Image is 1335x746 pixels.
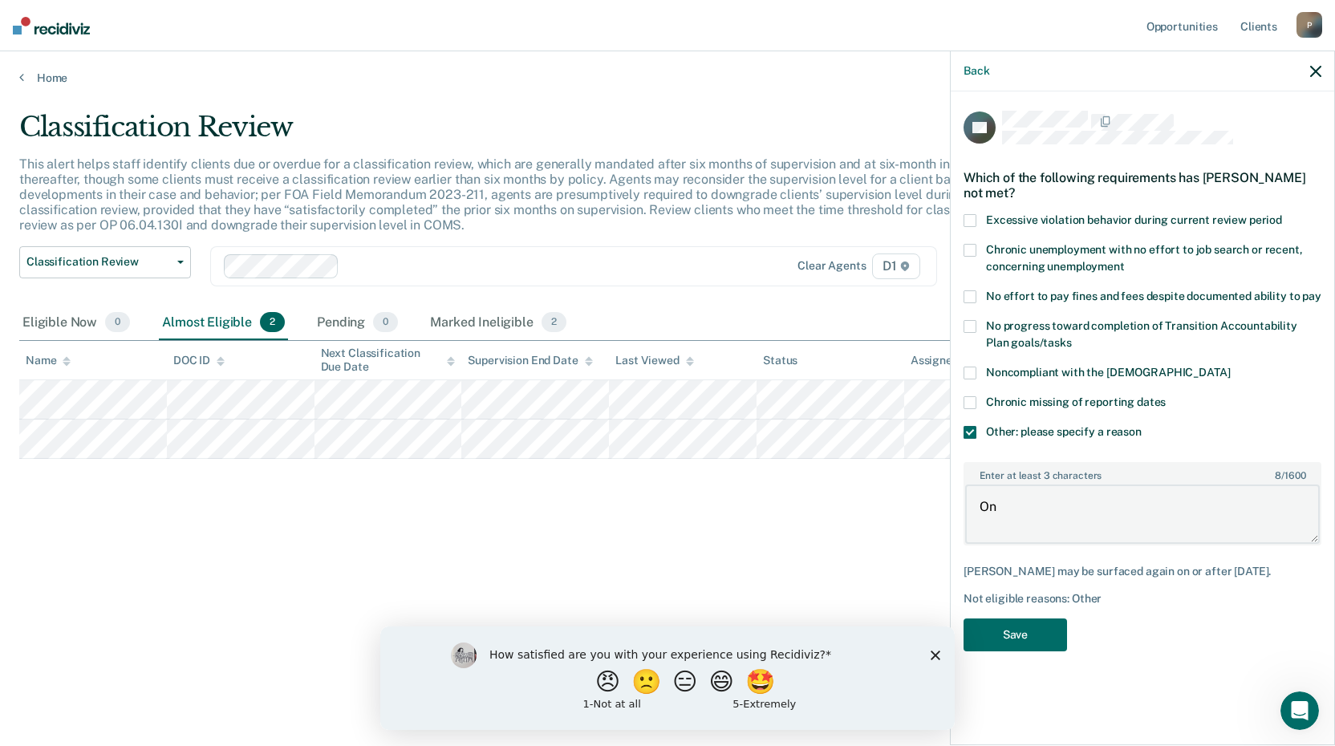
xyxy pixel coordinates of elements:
[13,17,90,34] img: Recidiviz
[468,354,592,367] div: Supervision End Date
[797,259,866,273] div: Clear agents
[314,306,401,341] div: Pending
[986,366,1230,379] span: Noncompliant with the [DEMOGRAPHIC_DATA]
[321,347,456,374] div: Next Classification Due Date
[427,306,570,341] div: Marked Ineligible
[964,64,989,78] button: Back
[964,592,1321,606] div: Not eligible reasons: Other
[872,253,920,279] span: D1
[986,213,1282,226] span: Excessive violation behavior during current review period
[542,312,566,333] span: 2
[763,354,797,367] div: Status
[615,354,693,367] div: Last Viewed
[964,565,1321,578] div: [PERSON_NAME] may be surfaced again on or after [DATE].
[19,71,1316,85] a: Home
[911,354,986,367] div: Assigned to
[964,157,1321,213] div: Which of the following requirements has [PERSON_NAME] not met?
[964,618,1067,651] button: Save
[19,306,133,341] div: Eligible Now
[159,306,288,341] div: Almost Eligible
[19,111,1021,156] div: Classification Review
[26,255,171,269] span: Classification Review
[986,290,1321,302] span: No effort to pay fines and fees despite documented ability to pay
[19,156,1003,233] p: This alert helps staff identify clients due or overdue for a classification review, which are gen...
[965,464,1320,481] label: Enter at least 3 characters
[373,312,398,333] span: 0
[1275,470,1305,481] span: / 1600
[26,354,71,367] div: Name
[986,319,1297,349] span: No progress toward completion of Transition Accountability Plan goals/tasks
[1280,691,1319,730] iframe: Intercom live chat
[986,425,1142,438] span: Other: please specify a reason
[986,395,1166,408] span: Chronic missing of reporting dates
[986,243,1303,273] span: Chronic unemployment with no effort to job search or recent, concerning unemployment
[965,484,1320,544] textarea: On house
[260,312,285,333] span: 2
[1296,12,1322,38] div: P
[380,626,955,730] iframe: Survey by Kim from Recidiviz
[105,312,130,333] span: 0
[1275,470,1281,481] span: 8
[173,354,225,367] div: DOC ID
